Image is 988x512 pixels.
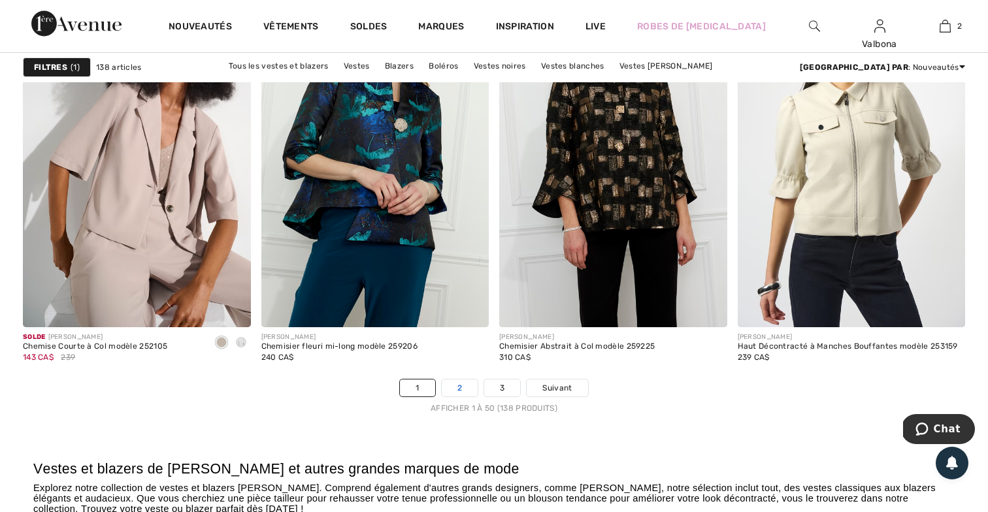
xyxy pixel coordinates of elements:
[23,332,167,342] div: [PERSON_NAME]
[940,18,951,34] img: Mon panier
[261,332,418,342] div: [PERSON_NAME]
[499,342,655,351] div: Chemisier Abstrait à Col modèle 259225
[527,379,587,396] a: Suivant
[222,57,335,74] a: Tous les vestes et blazers
[212,332,231,354] div: Dune
[169,21,232,35] a: Nouveautés
[34,61,67,73] strong: Filtres
[442,379,478,396] a: 2
[874,18,885,34] img: Mes infos
[800,63,908,72] strong: [GEOGRAPHIC_DATA] par
[585,20,606,33] a: Live
[23,379,965,414] nav: Page navigation
[400,379,435,396] a: 1
[738,342,958,351] div: Haut Décontracté à Manches Bouffantes modèle 253159
[809,18,820,34] img: recherche
[542,382,572,394] span: Suivant
[350,21,387,35] a: Soldes
[23,342,167,351] div: Chemise Courte à Col modèle 252105
[535,57,611,74] a: Vestes blanches
[23,353,54,362] span: 143 CA$
[874,20,885,32] a: Se connecter
[738,353,770,362] span: 239 CA$
[499,332,655,342] div: [PERSON_NAME]
[31,10,122,37] img: 1ère Avenue
[378,57,420,74] a: Blazers
[637,20,766,33] a: Robes de [MEDICAL_DATA]
[467,57,533,74] a: Vestes noires
[337,57,376,74] a: Vestes
[738,332,958,342] div: [PERSON_NAME]
[231,332,251,354] div: Vanilla 30
[261,353,294,362] span: 240 CA$
[848,37,912,51] div: Valbona
[23,402,965,414] div: Afficher 1 à 50 (138 produits)
[33,461,519,477] span: Vestes et blazers de [PERSON_NAME] et autres grandes marques de mode
[261,342,418,351] div: Chemisier fleuri mi-long modèle 259206
[96,61,142,73] span: 138 articles
[61,351,75,363] span: 239
[422,57,465,74] a: Boléros
[903,414,975,447] iframe: Ouvre un widget dans lequel vous pouvez chatter avec l’un de nos agents
[418,21,464,35] a: Marques
[496,21,554,35] span: Inspiration
[499,353,531,362] span: 310 CA$
[383,74,489,91] a: Vestes [PERSON_NAME]
[613,57,719,74] a: Vestes [PERSON_NAME]
[957,20,962,32] span: 2
[913,18,977,34] a: 2
[484,379,520,396] a: 3
[800,61,965,73] div: : Nouveautés
[263,21,319,35] a: Vêtements
[23,333,46,341] span: Solde
[71,61,80,73] span: 1
[491,74,558,91] a: Vestes bleues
